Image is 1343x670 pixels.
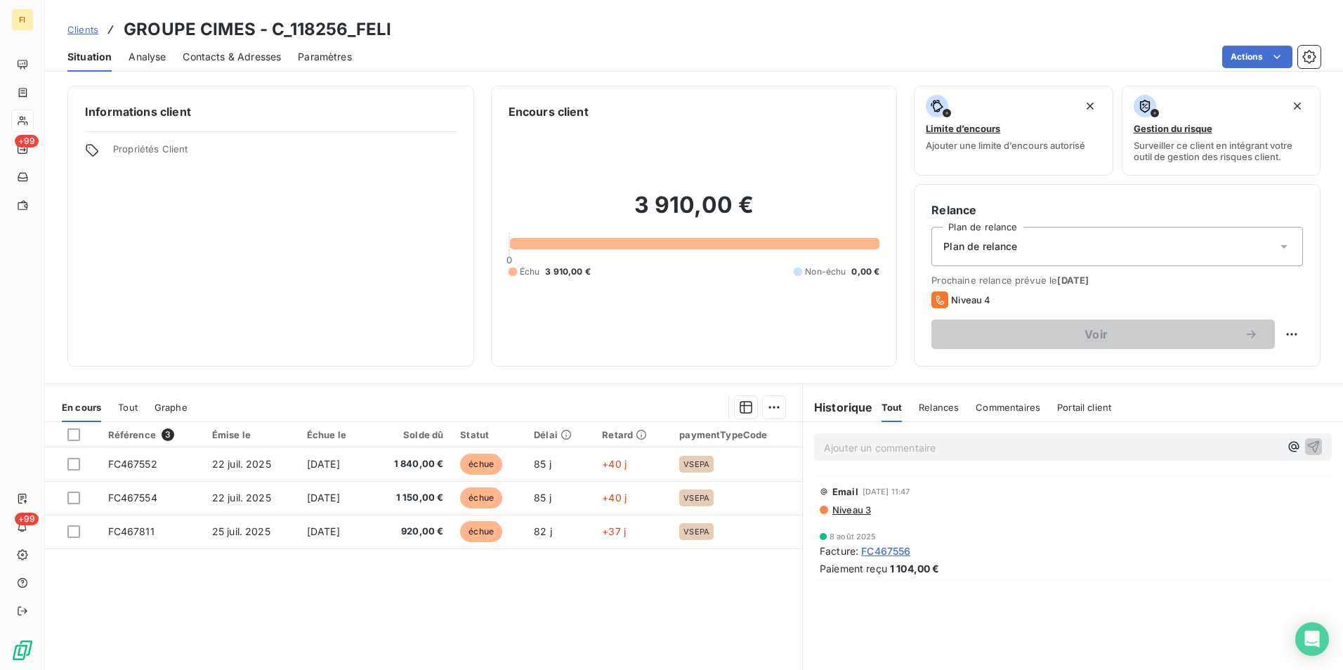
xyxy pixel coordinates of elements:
span: échue [460,521,502,542]
span: Email [832,486,858,497]
span: FC467811 [108,525,155,537]
span: VSEPA [683,460,709,468]
span: Clients [67,24,98,35]
span: [DATE] 11:47 [863,487,910,496]
button: Voir [931,320,1275,349]
span: Niveau 4 [951,294,990,306]
span: 85 j [534,458,551,470]
h2: 3 910,00 € [509,191,880,233]
span: 3 910,00 € [545,265,591,278]
span: Prochaine relance prévue le [931,275,1303,286]
div: FI [11,8,34,31]
span: Plan de relance [943,239,1017,254]
span: Voir [948,329,1244,340]
button: Actions [1222,46,1292,68]
span: Propriétés Client [113,143,457,163]
span: 85 j [534,492,551,504]
span: Limite d’encours [926,123,1000,134]
span: Tout [118,402,138,413]
span: Surveiller ce client en intégrant votre outil de gestion des risques client. [1134,140,1309,162]
span: 920,00 € [377,525,443,539]
span: 1 150,00 € [377,491,443,505]
h6: Encours client [509,103,589,120]
span: +99 [15,135,39,147]
span: échue [460,454,502,475]
div: Émise le [212,429,290,440]
h6: Relance [931,202,1303,218]
span: +40 j [602,458,627,470]
div: Statut [460,429,517,440]
button: Gestion du risqueSurveiller ce client en intégrant votre outil de gestion des risques client. [1122,86,1321,176]
span: 1 104,00 € [890,561,940,576]
button: Limite d’encoursAjouter une limite d’encours autorisé [914,86,1113,176]
span: 22 juil. 2025 [212,492,271,504]
span: Échu [520,265,540,278]
span: 82 j [534,525,552,537]
span: Ajouter une limite d’encours autorisé [926,140,1085,151]
span: [DATE] [307,458,340,470]
div: Solde dû [377,429,443,440]
span: En cours [62,402,101,413]
span: Commentaires [976,402,1040,413]
span: VSEPA [683,494,709,502]
span: +40 j [602,492,627,504]
span: 0,00 € [851,265,879,278]
span: Graphe [155,402,188,413]
a: Clients [67,22,98,37]
span: FC467552 [108,458,157,470]
span: 8 août 2025 [830,532,877,541]
img: Logo LeanPay [11,639,34,662]
span: VSEPA [683,527,709,536]
span: Non-échu [805,265,846,278]
span: 0 [506,254,512,265]
span: 3 [162,428,174,441]
div: paymentTypeCode [679,429,794,440]
div: Retard [602,429,662,440]
span: 22 juil. 2025 [212,458,271,470]
span: +37 j [602,525,626,537]
div: Délai [534,429,585,440]
span: FC467554 [108,492,157,504]
div: Open Intercom Messenger [1295,622,1329,656]
span: [DATE] [1057,275,1089,286]
span: Relances [919,402,959,413]
span: 25 juil. 2025 [212,525,270,537]
span: Paiement reçu [820,561,887,576]
span: [DATE] [307,492,340,504]
span: Situation [67,50,112,64]
div: Référence [108,428,195,441]
h6: Informations client [85,103,457,120]
span: Niveau 3 [831,504,871,515]
span: 1 840,00 € [377,457,443,471]
div: Échue le [307,429,360,440]
span: [DATE] [307,525,340,537]
h6: Historique [803,399,873,416]
span: Facture : [820,544,858,558]
span: Analyse [129,50,166,64]
span: Portail client [1057,402,1111,413]
span: FC467556 [861,544,910,558]
span: +99 [15,513,39,525]
span: Gestion du risque [1134,123,1212,134]
span: échue [460,487,502,508]
span: Tout [882,402,903,413]
span: Contacts & Adresses [183,50,281,64]
h3: GROUPE CIMES - C_118256_FELI [124,17,391,42]
span: Paramètres [298,50,352,64]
